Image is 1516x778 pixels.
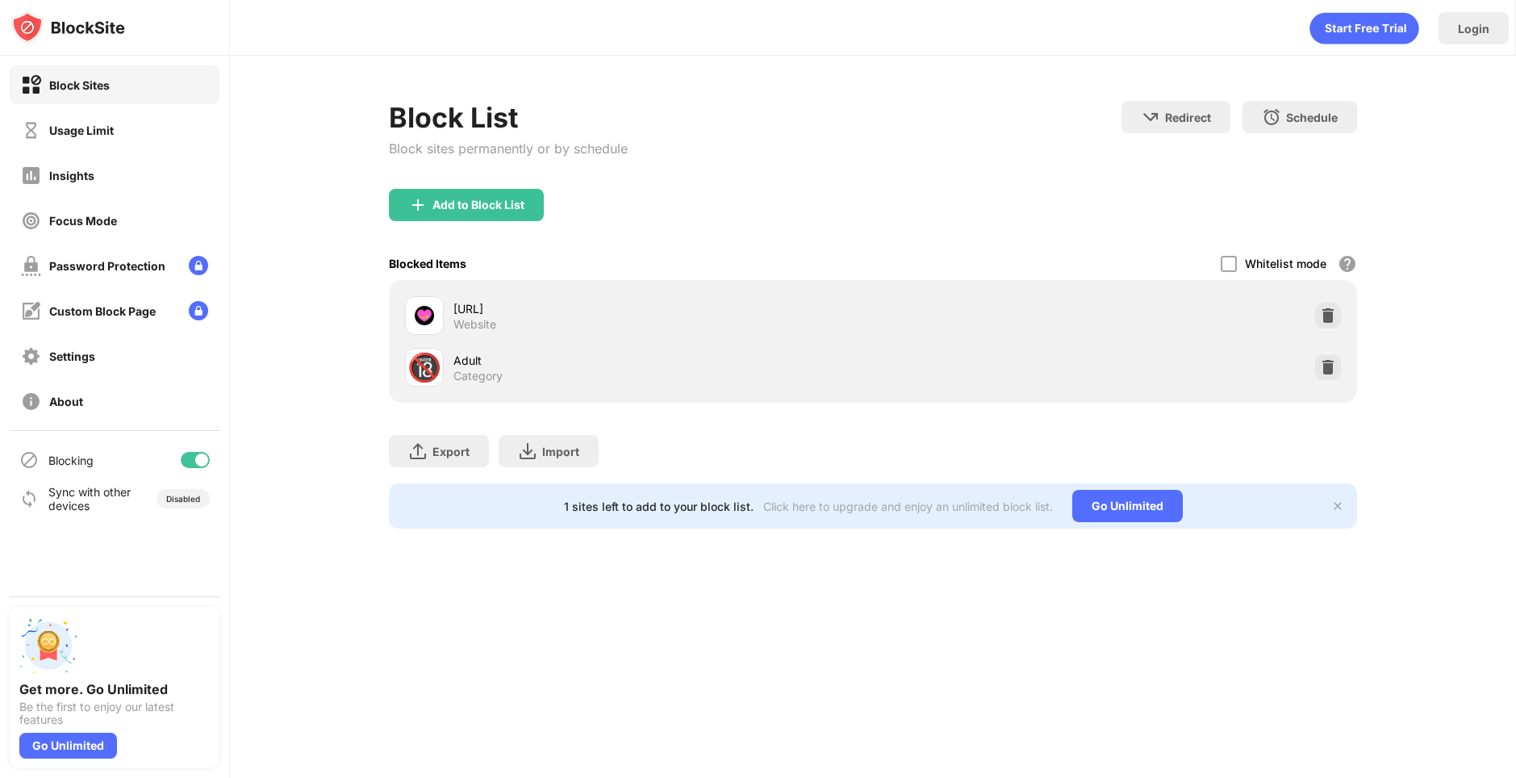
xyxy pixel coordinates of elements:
[542,445,579,458] div: Import
[189,301,208,320] img: lock-menu.svg
[21,120,41,140] img: time-usage-off.svg
[21,211,41,231] img: focus-off.svg
[1072,490,1183,522] div: Go Unlimited
[21,256,41,276] img: password-protection-off.svg
[189,256,208,275] img: lock-menu.svg
[407,351,441,384] div: 🔞
[1165,111,1211,124] div: Redirect
[21,346,41,366] img: settings-off.svg
[11,11,125,44] img: logo-blocksite.svg
[564,500,754,513] div: 1 sites left to add to your block list.
[763,500,1053,513] div: Click here to upgrade and enjoy an unlimited block list.
[21,165,41,186] img: insights-off.svg
[49,169,94,182] div: Insights
[49,123,114,137] div: Usage Limit
[166,494,200,504] div: Disabled
[389,140,628,157] div: Block sites permanently or by schedule
[432,199,524,211] div: Add to Block List
[1245,257,1326,270] div: Whitelist mode
[19,617,77,675] img: push-unlimited.svg
[49,214,117,228] div: Focus Mode
[1184,16,1500,196] iframe: Dialogové okno přihlášení přes Google
[49,349,95,363] div: Settings
[432,445,470,458] div: Export
[19,450,39,470] img: blocking-icon.svg
[453,317,496,332] div: Website
[389,101,628,134] div: Block List
[19,489,39,508] img: sync-icon.svg
[453,369,503,383] div: Category
[49,78,110,92] div: Block Sites
[453,352,873,369] div: Adult
[49,395,83,408] div: About
[21,75,41,95] img: block-on.svg
[21,301,41,321] img: customize-block-page-off.svg
[49,304,156,318] div: Custom Block Page
[49,259,165,273] div: Password Protection
[415,306,434,325] img: favicons
[389,257,466,270] div: Blocked Items
[1309,12,1419,44] div: animation
[19,733,117,759] div: Go Unlimited
[19,681,210,697] div: Get more. Go Unlimited
[48,485,132,512] div: Sync with other devices
[21,391,41,412] img: about-off.svg
[19,701,210,726] div: Be the first to enjoy our latest features
[48,454,94,467] div: Blocking
[1331,500,1344,512] img: x-button.svg
[453,300,873,317] div: [URL]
